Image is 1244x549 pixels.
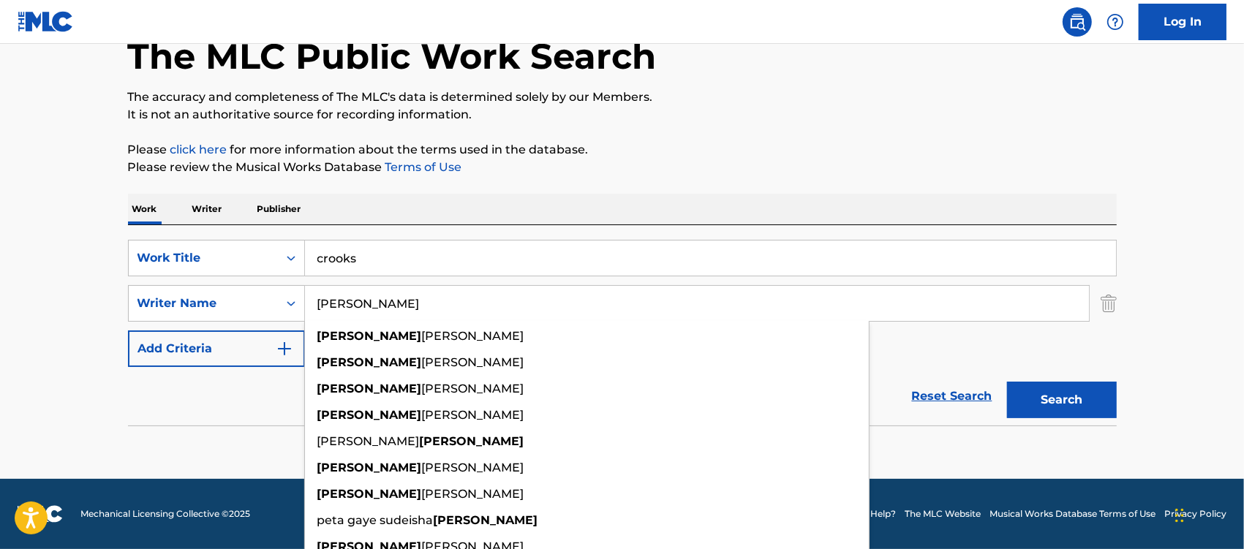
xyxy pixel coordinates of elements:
span: [PERSON_NAME] [422,408,524,422]
strong: [PERSON_NAME] [420,434,524,448]
button: Search [1007,382,1117,418]
strong: [PERSON_NAME] [434,513,538,527]
strong: [PERSON_NAME] [317,487,422,501]
button: Add Criteria [128,330,305,367]
a: The MLC Website [905,507,981,520]
span: [PERSON_NAME] [422,382,524,395]
img: MLC Logo [18,11,74,32]
p: Please for more information about the terms used in the database. [128,141,1117,159]
a: Terms of Use [382,160,462,174]
div: Writer Name [137,295,269,312]
img: 9d2ae6d4665cec9f34b9.svg [276,340,293,357]
span: [PERSON_NAME] [422,487,524,501]
strong: [PERSON_NAME] [317,461,422,474]
img: logo [18,505,63,523]
img: help [1107,13,1124,31]
img: Delete Criterion [1101,285,1117,322]
p: It is not an authoritative source for recording information. [128,106,1117,124]
div: Drag [1175,493,1184,537]
span: [PERSON_NAME] [422,355,524,369]
span: [PERSON_NAME] [422,329,524,343]
strong: [PERSON_NAME] [317,408,422,422]
img: search [1068,13,1086,31]
h1: The MLC Public Work Search [128,34,657,78]
p: Publisher [253,194,306,224]
strong: [PERSON_NAME] [317,329,422,343]
a: Privacy Policy [1164,507,1226,520]
p: Writer [188,194,227,224]
span: Mechanical Licensing Collective © 2025 [80,507,250,520]
a: click here [170,143,227,156]
a: Reset Search [905,380,1000,412]
span: [PERSON_NAME] [317,434,420,448]
span: [PERSON_NAME] [422,461,524,474]
strong: [PERSON_NAME] [317,355,422,369]
a: Log In [1139,4,1226,40]
a: Public Search [1063,7,1092,37]
p: Please review the Musical Works Database [128,159,1117,176]
span: peta gaye sudeisha [317,513,434,527]
p: The accuracy and completeness of The MLC's data is determined solely by our Members. [128,88,1117,106]
strong: [PERSON_NAME] [317,382,422,395]
div: Help [1101,7,1130,37]
div: Work Title [137,249,269,267]
iframe: Chat Widget [1171,479,1244,549]
a: Need Help? [845,507,896,520]
p: Work [128,194,162,224]
a: Musical Works Database Terms of Use [989,507,1156,520]
form: Search Form [128,240,1117,425]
